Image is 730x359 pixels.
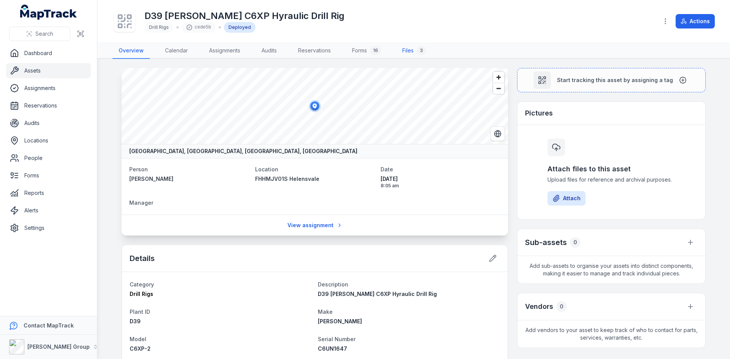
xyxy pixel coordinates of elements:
[27,343,90,350] strong: [PERSON_NAME] Group
[525,301,553,312] h3: Vendors
[6,63,91,78] a: Assets
[318,281,348,288] span: Description
[24,322,74,329] strong: Contact MapTrack
[149,24,169,30] span: Drill Rigs
[6,98,91,113] a: Reservations
[6,220,91,236] a: Settings
[292,43,337,59] a: Reservations
[255,166,278,172] span: Location
[381,183,500,189] span: 8:05 am
[381,166,393,172] span: Date
[113,43,150,59] a: Overview
[122,68,508,144] canvas: Map
[129,175,249,183] a: [PERSON_NAME]
[525,237,567,248] h2: Sub-assets
[318,291,437,297] span: D39 [PERSON_NAME] C6XP Hyraulic Drill Rig
[318,308,333,315] span: Make
[6,203,91,218] a: Alerts
[224,22,255,33] div: Deployed
[517,256,705,283] span: Add sub-assets to organise your assets into distinct components, making it easier to manage and t...
[517,68,706,92] button: Start tracking this asset by assigning a tag
[182,22,216,33] div: cede5b
[130,281,154,288] span: Category
[130,345,151,352] span: C6XP-2
[129,199,153,206] span: Manager
[255,176,319,182] span: FHHMJV01S Helensvale
[9,27,70,41] button: Search
[129,166,148,172] span: Person
[676,14,715,28] button: Actions
[547,164,675,174] h3: Attach files to this asset
[35,30,53,38] span: Search
[547,176,675,183] span: Upload files for reference and archival purposes.
[6,168,91,183] a: Forms
[396,43,432,59] a: Files3
[525,108,553,119] h3: Pictures
[6,133,91,148] a: Locations
[6,115,91,131] a: Audits
[318,336,355,342] span: Serial Number
[203,43,246,59] a: Assignments
[490,127,505,141] button: Switch to Satellite View
[255,43,283,59] a: Audits
[6,185,91,201] a: Reports
[556,301,567,312] div: 0
[130,291,153,297] span: Drill Rigs
[130,336,146,342] span: Model
[130,253,155,264] h2: Details
[370,46,381,55] div: 16
[381,175,500,189] time: 8/12/2025, 8:05:08 AM
[255,175,375,183] a: FHHMJV01S Helensvale
[130,308,150,315] span: Plant ID
[557,76,673,84] span: Start tracking this asset by assigning a tag
[346,43,387,59] a: Forms16
[130,318,141,324] span: D39
[6,81,91,96] a: Assignments
[159,43,194,59] a: Calendar
[493,83,504,94] button: Zoom out
[517,320,705,348] span: Add vendors to your asset to keep track of who to contact for parts, services, warranties, etc.
[318,318,362,324] span: [PERSON_NAME]
[6,46,91,61] a: Dashboard
[381,175,500,183] span: [DATE]
[493,72,504,83] button: Zoom in
[547,191,586,206] button: Attach
[282,218,348,232] a: View assignment
[129,147,357,155] strong: [GEOGRAPHIC_DATA], [GEOGRAPHIC_DATA], [GEOGRAPHIC_DATA], [GEOGRAPHIC_DATA]
[144,10,344,22] h1: D39 [PERSON_NAME] C6XP Hyraulic Drill Rig
[318,345,347,352] span: C6UN1647
[570,237,581,248] div: 0
[417,46,426,55] div: 3
[20,5,77,20] a: MapTrack
[6,150,91,166] a: People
